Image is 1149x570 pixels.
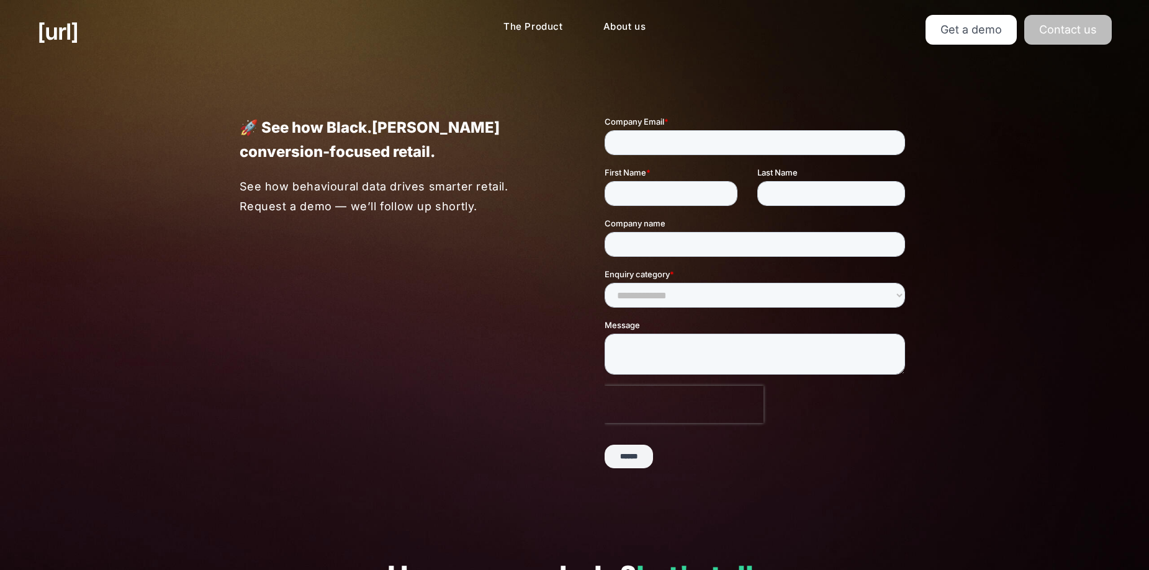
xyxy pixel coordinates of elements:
[37,15,78,48] a: [URL]
[926,15,1017,45] a: Get a demo
[605,115,910,479] iframe: Form 1
[1024,15,1112,45] a: Contact us
[593,15,656,39] a: About us
[240,177,546,216] p: See how behavioural data drives smarter retail. Request a demo — we’ll follow up shortly.
[493,15,573,39] a: The Product
[240,115,545,164] p: 🚀 See how Black.[PERSON_NAME] conversion-focused retail.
